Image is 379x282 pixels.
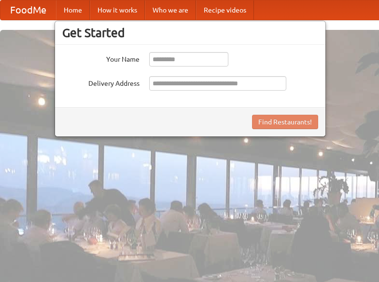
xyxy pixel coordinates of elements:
[62,52,140,64] label: Your Name
[0,0,56,20] a: FoodMe
[90,0,145,20] a: How it works
[62,26,318,40] h3: Get Started
[145,0,196,20] a: Who we are
[56,0,90,20] a: Home
[196,0,254,20] a: Recipe videos
[62,76,140,88] label: Delivery Address
[252,115,318,129] button: Find Restaurants!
